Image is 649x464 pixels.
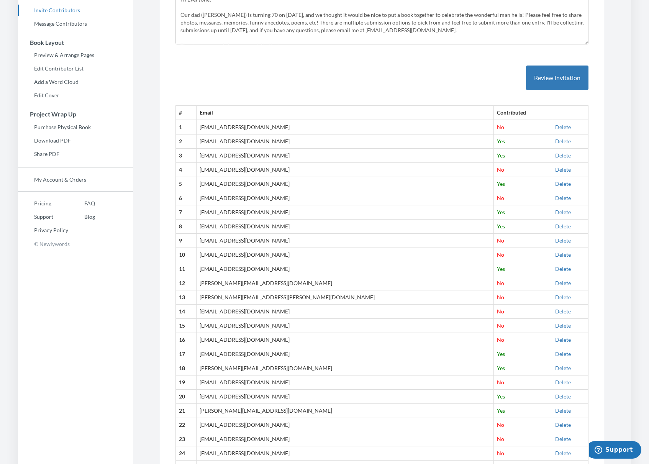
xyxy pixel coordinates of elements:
td: [EMAIL_ADDRESS][DOMAIN_NAME] [197,248,494,262]
th: 9 [176,234,197,248]
a: Delete [555,294,571,300]
td: [EMAIL_ADDRESS][DOMAIN_NAME] [197,446,494,461]
th: 5 [176,177,197,191]
td: [EMAIL_ADDRESS][DOMAIN_NAME] [197,234,494,248]
a: Delete [555,237,571,244]
th: 16 [176,333,197,347]
th: # [176,106,197,120]
a: Add a Word Cloud [18,76,133,88]
a: Pricing [18,198,68,209]
th: 7 [176,205,197,220]
a: Preview & Arrange Pages [18,49,133,61]
span: Yes [497,209,505,215]
th: 14 [176,305,197,319]
a: Delete [555,407,571,414]
span: Yes [497,152,505,159]
a: Blog [68,211,95,223]
td: [EMAIL_ADDRESS][DOMAIN_NAME] [197,305,494,319]
td: [PERSON_NAME][EMAIL_ADDRESS][DOMAIN_NAME] [197,361,494,375]
a: Purchase Physical Book [18,121,133,133]
th: 8 [176,220,197,234]
a: Delete [555,209,571,215]
td: [EMAIL_ADDRESS][DOMAIN_NAME] [197,177,494,191]
th: 18 [176,361,197,375]
a: Edit Contributor List [18,63,133,74]
td: [EMAIL_ADDRESS][DOMAIN_NAME] [197,262,494,276]
a: Delete [555,152,571,159]
th: 6 [176,191,197,205]
th: 4 [176,163,197,177]
a: Support [18,211,68,223]
th: 23 [176,432,197,446]
span: No [497,436,504,442]
span: No [497,421,504,428]
a: Delete [555,379,571,385]
th: 20 [176,390,197,404]
span: No [497,195,504,201]
span: No [497,294,504,300]
th: 17 [176,347,197,361]
th: Contributed [493,106,552,120]
a: Delete [555,280,571,286]
td: [EMAIL_ADDRESS][DOMAIN_NAME] [197,163,494,177]
h3: Book Layout [18,39,133,46]
td: [EMAIL_ADDRESS][DOMAIN_NAME] [197,149,494,163]
a: Delete [555,322,571,329]
a: Edit Cover [18,90,133,101]
th: 11 [176,262,197,276]
span: No [497,322,504,329]
a: Delete [555,308,571,315]
span: No [497,166,504,173]
span: Yes [497,393,505,400]
a: Delete [555,336,571,343]
th: 1 [176,120,197,134]
a: Delete [555,450,571,456]
th: 3 [176,149,197,163]
span: Yes [497,223,505,230]
td: [PERSON_NAME][EMAIL_ADDRESS][DOMAIN_NAME] [197,276,494,290]
th: 13 [176,290,197,305]
span: Yes [497,138,505,144]
a: Delete [555,421,571,428]
a: Delete [555,436,571,442]
span: Yes [497,351,505,357]
a: Delete [555,124,571,130]
span: No [497,280,504,286]
a: Delete [555,180,571,187]
th: 24 [176,446,197,461]
span: No [497,379,504,385]
td: [EMAIL_ADDRESS][DOMAIN_NAME] [197,432,494,446]
th: 2 [176,134,197,149]
td: [PERSON_NAME][EMAIL_ADDRESS][PERSON_NAME][DOMAIN_NAME] [197,290,494,305]
a: Delete [555,251,571,258]
a: FAQ [68,198,95,209]
p: © Newlywords [18,238,133,250]
th: 10 [176,248,197,262]
a: Delete [555,351,571,357]
button: Review Invitation [526,66,588,90]
span: No [497,308,504,315]
td: [EMAIL_ADDRESS][DOMAIN_NAME] [197,220,494,234]
span: Yes [497,180,505,187]
a: Delete [555,365,571,371]
th: 12 [176,276,197,290]
td: [EMAIL_ADDRESS][DOMAIN_NAME] [197,191,494,205]
span: No [497,124,504,130]
td: [EMAIL_ADDRESS][DOMAIN_NAME] [197,205,494,220]
a: Delete [555,393,571,400]
a: Delete [555,195,571,201]
span: No [497,251,504,258]
span: Yes [497,266,505,272]
a: Privacy Policy [18,225,68,236]
td: [EMAIL_ADDRESS][DOMAIN_NAME] [197,347,494,361]
td: [EMAIL_ADDRESS][DOMAIN_NAME] [197,390,494,404]
td: [EMAIL_ADDRESS][DOMAIN_NAME] [197,418,494,432]
span: No [497,336,504,343]
span: Yes [497,365,505,371]
td: [PERSON_NAME][EMAIL_ADDRESS][DOMAIN_NAME] [197,404,494,418]
span: Yes [497,407,505,414]
a: Invite Contributors [18,5,133,16]
a: Delete [555,166,571,173]
th: 22 [176,418,197,432]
